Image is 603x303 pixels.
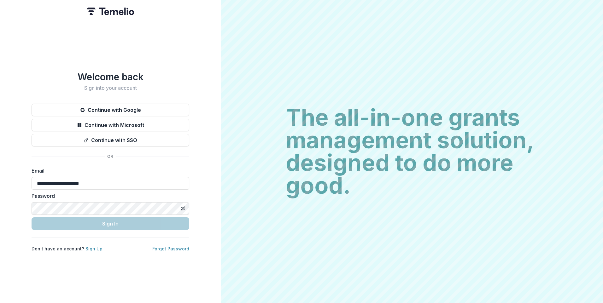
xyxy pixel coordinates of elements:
button: Sign In [32,217,189,230]
img: Temelio [87,8,134,15]
h2: Sign into your account [32,85,189,91]
a: Sign Up [85,246,102,251]
button: Continue with SSO [32,134,189,146]
button: Continue with Google [32,104,189,116]
label: Email [32,167,185,174]
a: Forgot Password [152,246,189,251]
h1: Welcome back [32,71,189,83]
label: Password [32,192,185,200]
p: Don't have an account? [32,245,102,252]
button: Toggle password visibility [178,203,188,214]
button: Continue with Microsoft [32,119,189,131]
